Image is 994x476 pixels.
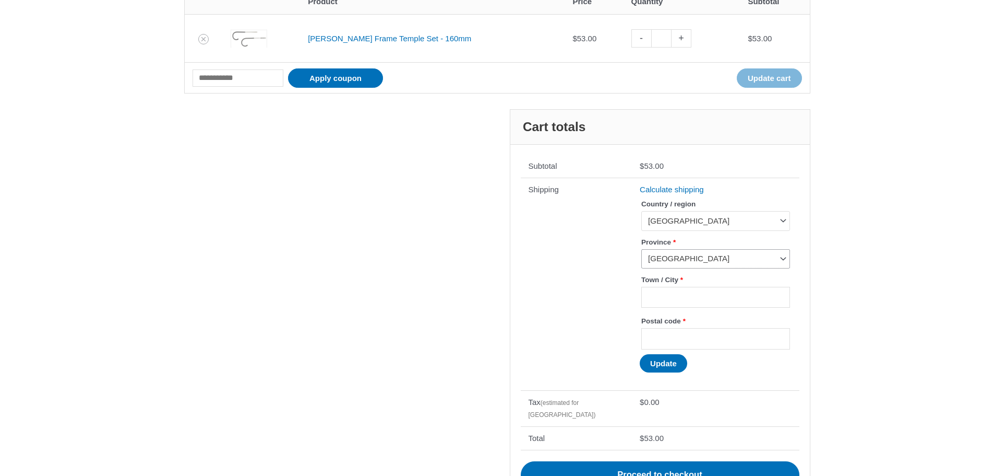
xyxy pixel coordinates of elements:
span: Ontario [641,249,789,269]
a: + [672,29,691,48]
small: (estimated for [GEOGRAPHIC_DATA]) [529,399,596,419]
span: $ [640,398,644,407]
span: Canada [648,216,773,226]
input: Product quantity [651,29,672,48]
bdi: 53.00 [640,161,664,170]
a: - [631,29,651,48]
th: Total [521,426,632,450]
button: Update [640,354,687,373]
span: $ [640,434,644,443]
h2: Cart totals [510,110,810,145]
bdi: 53.00 [748,34,772,43]
span: Canada [641,211,789,230]
label: Postal code [641,314,789,328]
button: Apply coupon [288,68,383,88]
bdi: 53.00 [640,434,664,443]
a: [PERSON_NAME] Frame Temple Set - 160mm [308,34,471,43]
bdi: 53.00 [572,34,596,43]
span: $ [640,161,644,170]
span: $ [748,34,752,43]
bdi: 0.00 [640,398,660,407]
img: Frame Temple Set [231,20,267,57]
th: Shipping [521,178,632,390]
a: Calculate shipping [640,185,704,194]
span: Ontario [648,253,773,264]
label: Town / City [641,273,789,287]
label: Province [641,235,789,249]
th: Tax [521,390,632,426]
th: Subtotal [521,155,632,178]
label: Country / region [641,197,789,211]
button: Update cart [737,68,802,88]
a: Remove Knobloch Frame Temple Set - 160mm from cart [198,34,209,44]
span: $ [572,34,577,43]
